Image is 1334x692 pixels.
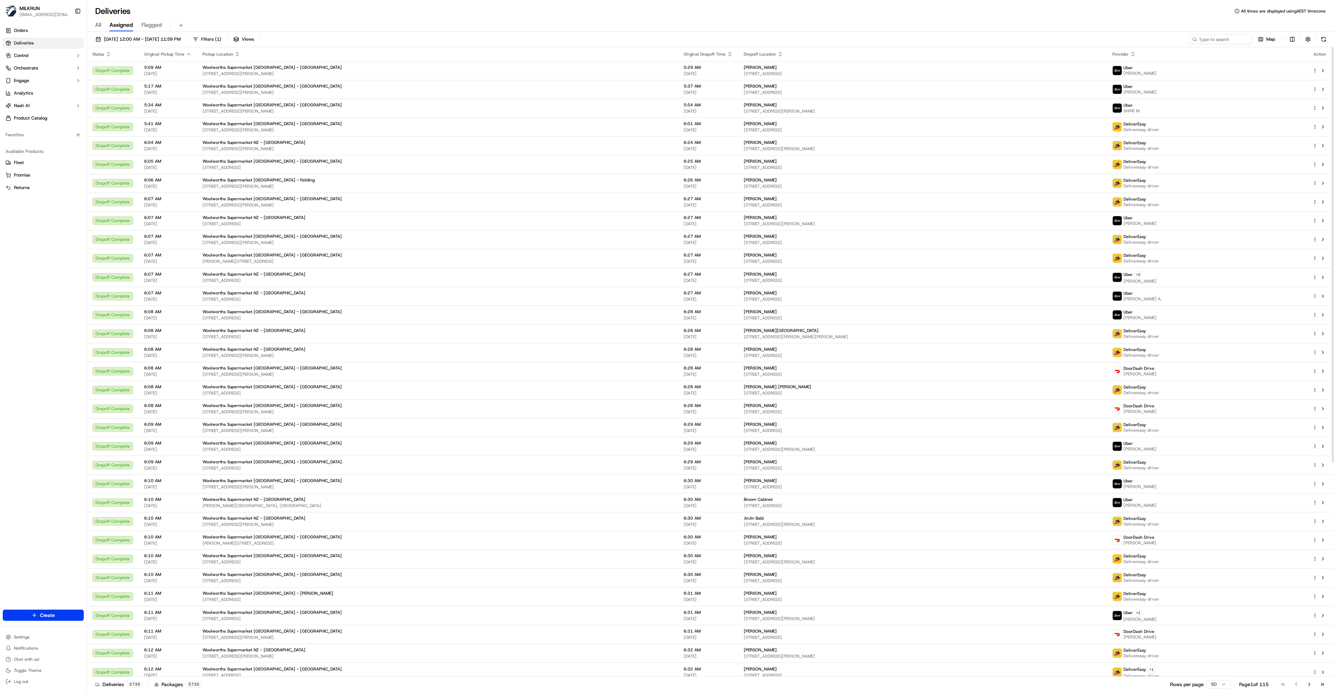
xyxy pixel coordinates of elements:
[1123,178,1146,183] span: DeliverEasy
[203,215,305,220] span: Woolworths Supermarket NZ - [GEOGRAPHIC_DATA]
[144,309,191,315] span: 6:08 AM
[684,102,733,108] span: 5:54 AM
[242,36,254,42] span: Views
[1123,202,1159,207] span: Delivereasy driver
[3,610,84,621] button: Create
[684,328,733,333] span: 6:28 AM
[3,170,84,181] button: Promise
[203,252,342,258] span: Woolworths Supermarket [GEOGRAPHIC_DATA] - [GEOGRAPHIC_DATA]
[684,315,733,321] span: [DATE]
[14,172,30,178] span: Promise
[744,202,1102,208] span: [STREET_ADDRESS]
[1123,352,1159,358] span: Delivereasy driver
[1123,315,1156,320] span: [PERSON_NAME]
[203,165,673,170] span: [STREET_ADDRESS]
[144,165,191,170] span: [DATE]
[744,290,777,296] span: [PERSON_NAME]
[19,5,40,12] button: MILKRUN
[744,384,811,390] span: [PERSON_NAME] [PERSON_NAME]
[1134,609,1142,617] button: +1
[1113,498,1122,507] img: uber-new-logo.jpeg
[1113,479,1122,488] img: uber-new-logo.jpeg
[744,365,777,371] span: [PERSON_NAME]
[1123,215,1133,221] span: Uber
[3,100,84,111] button: Nash AI
[684,422,733,427] span: 6:29 AM
[144,65,191,70] span: 5:09 AM
[144,403,191,408] span: 6:08 AM
[684,409,733,415] span: [DATE]
[744,390,1102,396] span: [STREET_ADDRESS]
[3,88,84,99] a: Analytics
[684,165,733,170] span: [DATE]
[6,160,81,166] a: Fleet
[144,202,191,208] span: [DATE]
[3,632,84,642] button: Settings
[203,221,673,227] span: [STREET_ADDRESS]
[684,83,733,89] span: 5:37 AM
[1123,422,1146,428] span: DeliverEasy
[3,666,84,675] button: Toggle Theme
[1113,216,1122,225] img: uber-new-logo.jpeg
[144,102,191,108] span: 5:34 AM
[744,278,1102,283] span: [STREET_ADDRESS]
[744,127,1102,133] span: [STREET_ADDRESS]
[203,158,342,164] span: Woolworths Supermarket [GEOGRAPHIC_DATA] - [GEOGRAPHIC_DATA]
[744,51,776,57] span: Dropoff Location
[1113,554,1122,563] img: delivereasy_logo.png
[684,202,733,208] span: [DATE]
[144,240,191,245] span: [DATE]
[1266,36,1275,42] span: Map
[1113,66,1122,75] img: uber-new-logo.jpeg
[1123,108,1141,114] span: SHINE M.
[744,196,777,202] span: [PERSON_NAME]
[1123,296,1162,302] span: [PERSON_NAME] A.
[744,108,1102,114] span: [STREET_ADDRESS][PERSON_NAME]
[684,234,733,239] span: 6:27 AM
[744,234,777,239] span: [PERSON_NAME]
[1113,197,1122,206] img: delivereasy_logo.png
[203,234,342,239] span: Woolworths Supermarket [GEOGRAPHIC_DATA] - [GEOGRAPHIC_DATA]
[14,185,30,191] span: Returns
[744,146,1102,152] span: [STREET_ADDRESS][PERSON_NAME]
[744,102,777,108] span: [PERSON_NAME]
[744,83,777,89] span: [PERSON_NAME]
[3,3,72,19] button: MILKRUNMILKRUN[EMAIL_ADDRESS][DOMAIN_NAME]
[14,160,24,166] span: Fleet
[203,184,673,189] span: [STREET_ADDRESS][PERSON_NAME]
[203,365,342,371] span: Woolworths Supermarket [GEOGRAPHIC_DATA] - [GEOGRAPHIC_DATA]
[3,38,84,49] a: Deliveries
[684,108,733,114] span: [DATE]
[144,296,191,302] span: [DATE]
[14,52,28,59] span: Control
[1113,592,1122,601] img: delivereasy_logo.png
[1123,234,1146,239] span: DeliverEasy
[744,409,1102,415] span: [STREET_ADDRESS]
[144,127,191,133] span: [DATE]
[3,75,84,86] button: Engage
[684,184,733,189] span: [DATE]
[203,296,673,302] span: [STREET_ADDRESS]
[1113,179,1122,188] img: delivereasy_logo.png
[684,353,733,358] span: [DATE]
[744,140,777,145] span: [PERSON_NAME]
[203,315,673,321] span: [STREET_ADDRESS]
[230,34,257,44] button: Views
[1113,329,1122,338] img: delivereasy_logo.png
[203,309,342,315] span: Woolworths Supermarket [GEOGRAPHIC_DATA] - [GEOGRAPHIC_DATA]
[203,140,305,145] span: Woolworths Supermarket NZ - [GEOGRAPHIC_DATA]
[141,21,162,29] span: Flagged
[3,146,84,157] div: Available Products
[1113,536,1122,545] img: doordash_logo_v2.png
[203,353,673,358] span: [STREET_ADDRESS][PERSON_NAME]
[684,240,733,245] span: [DATE]
[14,115,47,121] span: Product Catalog
[3,63,84,74] button: Orchestrate
[1113,104,1122,113] img: uber-new-logo.jpeg
[744,184,1102,189] span: [STREET_ADDRESS]
[1123,347,1146,352] span: DeliverEasy
[744,296,1102,302] span: [STREET_ADDRESS]
[1113,310,1122,319] img: uber-new-logo.jpeg
[744,215,777,220] span: [PERSON_NAME]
